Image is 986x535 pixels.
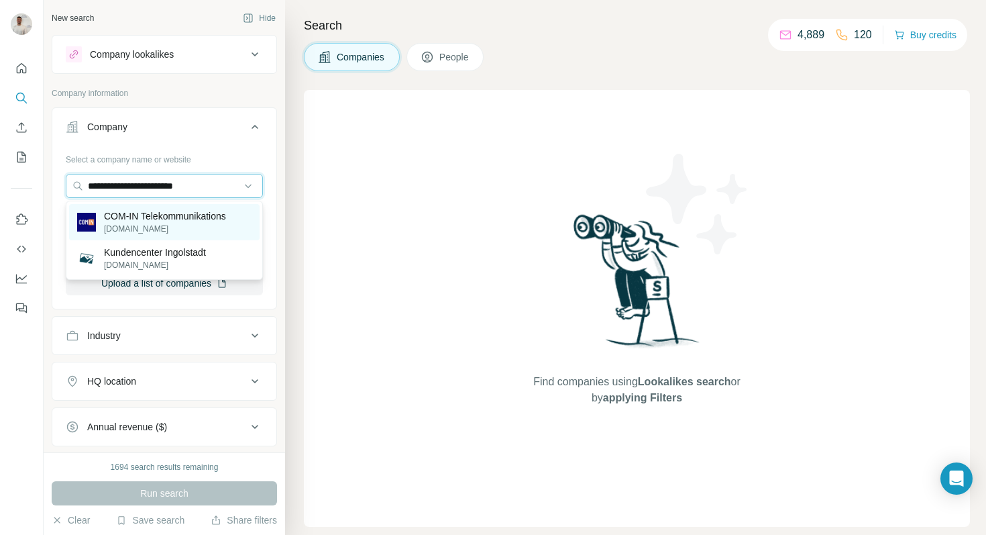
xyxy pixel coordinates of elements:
[11,145,32,169] button: My lists
[940,463,973,495] div: Open Intercom Messenger
[854,27,872,43] p: 120
[798,27,824,43] p: 4,889
[11,266,32,291] button: Dashboard
[894,26,956,44] button: Buy credits
[52,38,276,70] button: Company lookalikes
[52,87,277,99] p: Company information
[11,86,32,110] button: Search
[211,514,277,527] button: Share filters
[87,120,127,134] div: Company
[304,16,970,35] h4: Search
[66,271,263,295] button: Upload a list of companies
[11,13,32,35] img: Avatar
[87,329,121,342] div: Industry
[11,115,32,140] button: Enrich CSV
[337,50,386,64] span: Companies
[104,259,206,271] p: [DOMAIN_NAME]
[104,209,226,223] p: COM-IN Telekommunikations
[11,56,32,81] button: Quick start
[77,213,96,232] img: COM-IN Telekommunikations
[52,12,94,24] div: New search
[52,365,276,397] button: HQ location
[603,392,682,403] span: applying Filters
[637,144,758,264] img: Surfe Illustration - Stars
[87,375,136,388] div: HQ location
[52,514,90,527] button: Clear
[52,320,276,352] button: Industry
[638,376,731,387] span: Lookalikes search
[104,246,206,259] p: Kundencenter Ingolstadt
[77,249,96,268] img: Kundencenter Ingolstadt
[52,411,276,443] button: Annual revenue ($)
[66,148,263,166] div: Select a company name or website
[52,111,276,148] button: Company
[116,514,184,527] button: Save search
[233,8,285,28] button: Hide
[439,50,470,64] span: People
[104,223,226,235] p: [DOMAIN_NAME]
[567,211,707,360] img: Surfe Illustration - Woman searching with binoculars
[11,237,32,261] button: Use Surfe API
[111,461,219,473] div: 1694 search results remaining
[11,207,32,232] button: Use Surfe on LinkedIn
[87,420,167,434] div: Annual revenue ($)
[529,374,744,406] span: Find companies using or by
[11,296,32,320] button: Feedback
[90,48,174,61] div: Company lookalikes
